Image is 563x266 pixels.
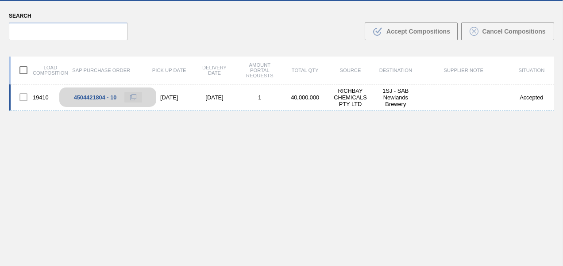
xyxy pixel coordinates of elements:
[509,68,554,73] div: Situation
[237,62,282,78] div: Amount Portal Requests
[282,68,328,73] div: Total Qty
[386,28,450,35] span: Accept Compositions
[9,10,127,23] label: Search
[373,68,418,73] div: Destination
[11,61,56,80] div: Load composition
[56,68,147,73] div: SAP Purchase Order
[237,94,282,101] div: 1
[461,23,554,40] button: Cancel Compositions
[192,94,237,101] div: [DATE]
[192,65,237,76] div: Delivery Date
[365,23,458,40] button: Accept Compositions
[11,88,56,106] div: 19410
[482,28,545,35] span: Cancel Compositions
[282,94,328,101] div: 40,000.000
[418,68,509,73] div: Supplier Note
[74,94,117,101] div: 4504421804 - 10
[147,68,192,73] div: Pick up Date
[328,68,373,73] div: Source
[509,94,554,101] div: Accepted
[124,92,142,103] div: Copy
[373,87,418,107] div: 1SJ - SAB Newlands Brewery
[328,87,373,107] div: RICHBAY CHEMICALS PTY LTD
[147,94,192,101] div: [DATE]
